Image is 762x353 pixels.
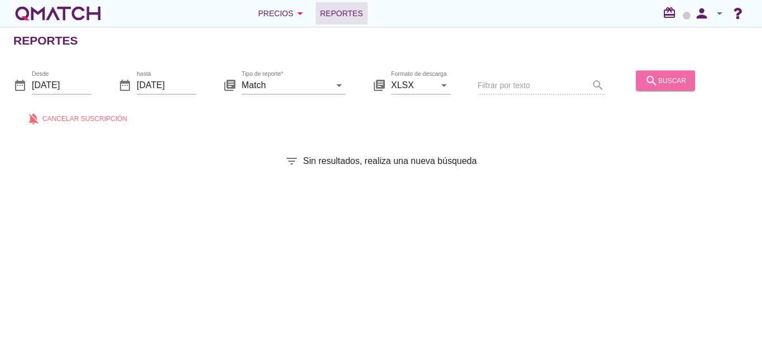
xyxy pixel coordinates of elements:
[293,7,307,20] i: arrow_drop_down
[713,7,726,20] i: arrow_drop_down
[373,78,386,91] i: library_books
[285,154,298,168] i: filter_list
[223,78,237,91] i: library_books
[118,78,132,91] i: date_range
[242,76,330,94] input: Tipo de reporte*
[645,74,686,87] div: buscar
[636,70,695,90] button: buscar
[663,6,681,20] i: redeem
[13,2,103,25] a: white-qmatch-logo
[320,7,363,20] span: Reportes
[391,76,435,94] input: Formato de descarga
[13,78,27,91] i: date_range
[645,74,658,87] i: search
[27,112,42,125] i: notifications_off
[137,76,196,94] input: hasta
[13,32,78,50] h2: Reportes
[249,2,316,25] button: Precios
[691,6,713,21] i: person
[437,78,451,91] i: arrow_drop_down
[32,76,91,94] input: Desde
[332,78,346,91] i: arrow_drop_down
[42,113,127,123] span: Cancelar suscripción
[258,7,307,20] div: Precios
[316,2,368,25] a: Reportes
[303,154,476,168] span: Sin resultados, realiza una nueva búsqueda
[18,108,136,128] button: Cancelar suscripción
